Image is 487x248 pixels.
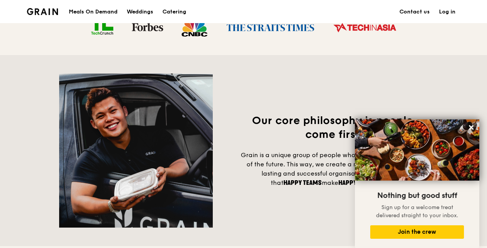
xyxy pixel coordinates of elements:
div: Meals On Demand [69,0,118,23]
a: Weddings [122,0,158,23]
a: Log in [434,0,460,23]
div: Weddings [127,0,153,23]
span: Sign up for a welcome treat delivered straight to your inbox. [376,204,458,219]
a: Catering [158,0,191,23]
img: DSC07876-Edit02-Large.jpeg [355,119,479,181]
span: Our core philosophy is people come first [252,114,413,141]
a: Contact us [395,0,434,23]
span: Nothing but good stuff [377,191,457,200]
span: happy teams [283,179,322,186]
button: Join the crew [370,225,464,239]
img: The Straits Times [217,17,324,37]
img: Forbes [123,23,172,31]
img: CNBC [172,17,217,37]
img: People first [59,74,213,228]
span: happy customers [338,179,393,186]
div: Catering [162,0,186,23]
button: Close [465,121,477,134]
span: Grain is a unique group of people who share a magical vision of the future. This way, we create a... [241,151,424,186]
img: TechCrunch [82,19,123,35]
img: Grain [27,8,58,15]
img: Tech in Asia [324,17,406,37]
